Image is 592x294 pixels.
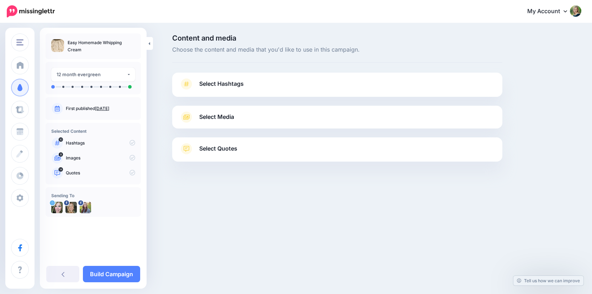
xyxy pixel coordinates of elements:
p: First published [66,105,135,112]
img: 293190005_567225781732108_4255238551469198132_n-bsa109236.jpg [65,202,77,213]
img: Cidu7iYM-6280.jpg [51,202,63,213]
a: Select Media [179,111,495,123]
span: 10 [59,137,63,142]
img: 2cce1067bc23096deee128729fa8339a_thumb.jpg [51,39,64,52]
p: Quotes [66,170,135,176]
h4: Selected Content [51,128,135,134]
span: 14 [59,167,63,172]
span: Choose the content and media that you'd like to use in this campaign. [172,45,502,54]
p: Hashtags [66,140,135,146]
span: Select Quotes [199,144,237,153]
button: 12 month evergreen [51,68,135,82]
a: Tell us how we can improve [513,276,583,285]
a: Select Quotes [179,143,495,162]
span: 8 [59,152,63,157]
img: Missinglettr [7,5,55,17]
div: 12 month evergreen [57,70,127,79]
a: My Account [520,3,581,20]
span: Select Media [199,112,234,122]
a: Select Hashtags [179,78,495,97]
span: Content and media [172,35,502,42]
h4: Sending To [51,193,135,198]
img: 148275965_268396234649312_50210864477919784_n-bsa145185.jpg [80,202,91,213]
p: Easy Homemade Whipping Cream [68,39,135,53]
img: menu.png [16,39,23,46]
p: Images [66,155,135,161]
span: Select Hashtags [199,79,244,89]
a: [DATE] [95,106,109,111]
